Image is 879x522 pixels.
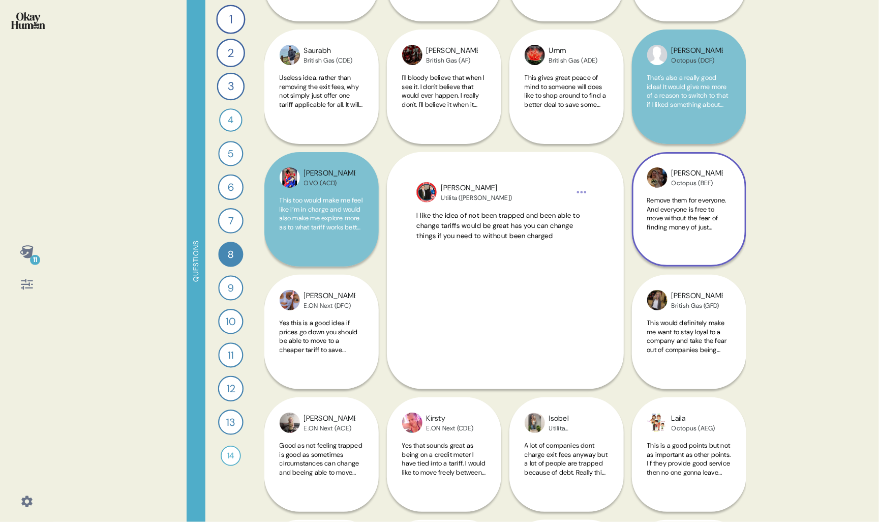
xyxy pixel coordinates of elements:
[647,413,668,433] img: profilepic_24395719963451879.jpg
[304,45,353,56] div: Saurabh
[218,309,243,334] div: 10
[218,175,243,200] div: 6
[672,413,715,424] div: Laila
[647,290,668,310] img: profilepic_24305448275782816.jpg
[525,73,608,127] span: This gives great peace of mind to someone will does like to shop around to find a better deal to ...
[219,108,243,132] div: 4
[647,441,731,485] span: This is a good points but not as important as other points. I f they provide good service then no...
[216,5,245,34] div: 1
[304,302,355,310] div: E.ON Next (DFC)
[402,45,422,65] img: profilepic_24128656310089505.jpg
[647,196,726,249] span: Remove them for everyone. And everyone is free to move without the fear of finding money of just ...
[218,242,243,267] div: 8
[221,446,241,466] div: 14
[280,167,300,188] img: profilepic_24428642350129696.jpg
[416,182,437,202] img: profilepic_24268223266171826.jpg
[216,39,245,67] div: 2
[647,318,727,363] span: This would definitely make me want to stay loyal to a company and take the fear out of companies ...
[672,424,715,432] div: Octopus (AEG)
[672,56,723,65] div: Octopus (DCF)
[647,167,668,188] img: profilepic_24839280652346615.jpg
[441,194,512,202] div: Utilita ([PERSON_NAME])
[672,179,723,187] div: Octopus (BEF)
[304,291,355,302] div: [PERSON_NAME]
[525,45,545,65] img: profilepic_24348691424788812.jpg
[280,45,300,65] img: profilepic_30989330784046761.jpg
[416,211,580,241] span: I like the idea of not been trapped and been able to change tariffs would be great has you can ch...
[402,73,484,135] span: I'll bloody believe that when I see it. I don't believe that would ever happen. I really don't. I...
[672,302,723,310] div: British Gas (GFD)
[647,45,668,65] img: profilepic_24370051275990442.jpg
[218,376,243,401] div: 12
[647,73,729,127] span: That's also a really good idea! It would give me more of a reason to switch to that if I liked so...
[672,45,723,56] div: [PERSON_NAME]
[218,410,244,435] div: 13
[402,413,422,433] img: profilepic_24212828651743953.jpg
[218,275,243,300] div: 9
[672,168,723,179] div: [PERSON_NAME]
[217,73,245,101] div: 3
[280,441,362,485] span: Good as not feeling trapped is good as sometimes circumstances can change and beeing able to move...
[441,183,512,194] div: [PERSON_NAME]
[304,56,353,65] div: British Gas (CDE)
[280,318,358,372] span: Yes this is a good idea if prices go down you should be able to move to a cheaper tariff to save ...
[218,141,243,166] div: 5
[402,441,486,485] span: Yes that sounds great as being on a credit meter I have tied into a tariff. I would like to move ...
[280,196,363,249] span: This too would make me feel like i’m in charge and would also make me explore more as to what tar...
[11,12,45,29] img: okayhuman.3b1b6348.png
[218,342,243,367] div: 11
[280,290,300,310] img: profilepic_31279284678382687.jpg
[549,45,598,56] div: Umm
[427,424,474,432] div: E.ON Next (CDE)
[549,56,598,65] div: British Gas (ADE)
[304,168,355,179] div: [PERSON_NAME]
[304,413,355,424] div: [PERSON_NAME]
[427,413,474,424] div: Kirsty
[427,45,478,56] div: [PERSON_NAME]
[304,424,355,432] div: E.ON Next (ACE)
[280,73,363,135] span: Useless idea. rather than removing the exit fees, why not simply just offer one tariff applicable...
[672,291,723,302] div: [PERSON_NAME]
[30,255,40,265] div: 11
[304,179,355,187] div: OVO (ACD)
[280,413,300,433] img: profilepic_24442853335377864.jpg
[427,56,478,65] div: British Gas (AF)
[218,208,244,234] div: 7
